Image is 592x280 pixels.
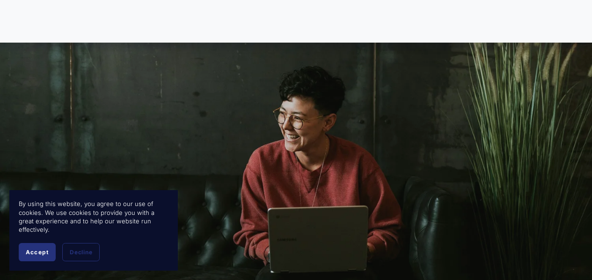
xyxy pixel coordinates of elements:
[9,190,178,271] section: Cookie banner
[19,243,56,261] button: Accept
[26,249,49,256] span: Accept
[62,243,100,261] button: Decline
[70,249,92,256] span: Decline
[19,199,168,234] p: By using this website, you agree to our use of cookies. We use cookies to provide you with a grea...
